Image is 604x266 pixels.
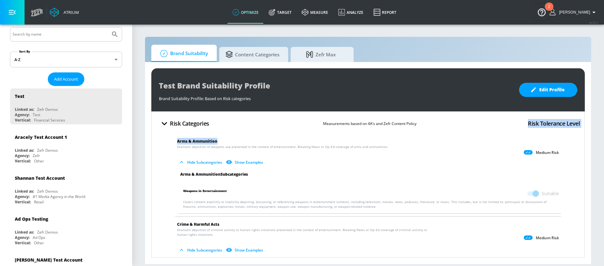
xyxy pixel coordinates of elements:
[158,46,208,61] span: Brand Suitability
[589,21,598,24] span: v 4.25.4
[15,229,34,235] div: Linked as:
[15,216,48,222] div: Ad Ops Testing
[34,158,44,164] div: Other
[15,199,31,205] div: Vertical:
[536,150,559,155] p: Medium Risk
[533,3,551,21] button: Open Resource Center, 2 new notifications
[297,1,333,24] a: measure
[548,7,550,15] div: 2
[177,228,437,237] span: Dramatic depiction of criminal activity or human rights violations presented in the context of en...
[33,235,45,240] div: Ad Ops
[177,222,219,227] span: Crime & Harmful Acts
[550,8,598,16] button: [PERSON_NAME]
[18,49,31,54] label: Sort By
[33,153,40,158] div: Zefr
[175,172,564,177] div: Arms & Ammunition Subcategories
[177,157,225,167] button: Hide Subcategories
[368,1,401,24] a: Report
[34,199,44,205] div: Retail
[177,139,217,144] span: Arms & Ammunition
[536,235,559,241] p: Medium Risk
[323,120,417,127] p: Measurements based on 4A’s and Zefr Content Policy
[34,240,44,246] div: Other
[37,229,58,235] div: Zefr Demos
[15,257,82,263] div: [PERSON_NAME] Test Account
[10,211,122,247] div: Ad Ops TestingLinked as:Zefr DemosAgency:Ad OpsVertical:Other
[15,194,30,199] div: Agency:
[15,235,30,240] div: Agency:
[10,170,122,206] div: Shannan Test AccountLinked as:Zefr DemosAgency:#1 Media Agency in the WorldVertical:Retail
[177,245,225,255] button: Hide Subcategories
[227,1,264,24] a: optimize
[10,52,122,67] div: A-Z
[159,93,513,101] div: Brand Suitability Profile: Based on Risk categories
[177,144,388,149] span: Dramatic depiction of weapons use presented in the context of entertainment. Breaking News or Op–...
[297,47,345,62] span: Zefr Max
[170,119,209,128] h4: Risk Categories
[15,117,31,123] div: Vertical:
[15,93,24,99] div: Test
[225,157,266,167] button: Show Examples
[226,47,279,62] span: Content Categories
[61,9,79,15] div: Atrium
[183,200,559,209] p: Covers content explicitly or implicitly depicting, discussing, or referencing weapons in entertai...
[37,148,58,153] div: Zefr Demos
[33,112,40,117] div: Test
[10,129,122,165] div: Aracely Test Account 1Linked as:Zefr DemosAgency:ZefrVertical:Other
[54,76,78,83] span: Add Account
[333,1,368,24] a: Analyze
[15,134,67,140] div: Aracely Test Account 1
[10,88,122,124] div: TestLinked as:Zefr DemosAgency:TestVertical:Financial Services
[183,188,227,200] span: Weapons in Entertainment
[34,117,65,123] div: Financial Services
[264,1,297,24] a: Target
[37,107,58,112] div: Zefr Demos
[519,83,577,97] button: Edit Profile
[225,245,266,255] button: Show Examples
[15,153,30,158] div: Agency:
[13,30,108,38] input: Search by name
[542,190,559,197] span: Suitable
[15,158,31,164] div: Vertical:
[15,112,30,117] div: Agency:
[528,119,580,128] h4: Risk Tolerance Level
[50,8,79,17] a: Atrium
[15,148,34,153] div: Linked as:
[15,175,65,181] div: Shannan Test Account
[15,189,34,194] div: Linked as:
[48,72,84,86] button: Add Account
[156,116,212,131] button: Risk Categories
[15,107,34,112] div: Linked as:
[15,240,31,246] div: Vertical:
[532,86,565,94] span: Edit Profile
[33,194,85,199] div: #1 Media Agency in the World
[37,189,58,194] div: Zefr Demos
[556,10,590,14] span: login as: tejasvi.chudasma@zefr.com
